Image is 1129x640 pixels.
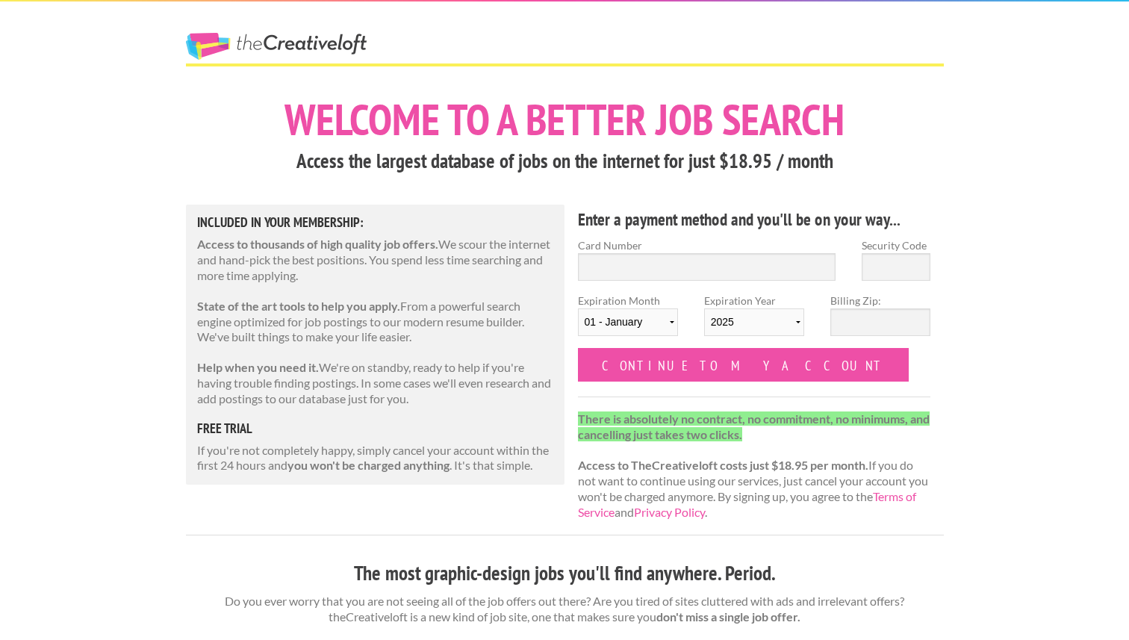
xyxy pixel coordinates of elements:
[197,443,554,474] p: If you're not completely happy, simply cancel your account within the first 24 hours and . It's t...
[197,299,400,313] strong: State of the art tools to help you apply.
[186,98,944,141] h1: Welcome to a better job search
[704,293,804,348] label: Expiration Year
[578,458,868,472] strong: Access to TheCreativeloft costs just $18.95 per month.
[578,411,931,521] p: If you do not want to continue using our services, just cancel your account you won't be charged ...
[656,609,800,624] strong: don't miss a single job offer.
[830,293,930,308] label: Billing Zip:
[578,237,836,253] label: Card Number
[578,308,678,336] select: Expiration Month
[578,348,909,382] input: Continue to my account
[634,505,705,519] a: Privacy Policy
[197,216,554,229] h5: Included in Your Membership:
[578,411,930,441] strong: There is absolutely no contract, no commitment, no minimums, and cancelling just takes two clicks.
[287,458,450,472] strong: you won't be charged anything
[578,489,916,519] a: Terms of Service
[186,559,944,588] h3: The most graphic-design jobs you'll find anywhere. Period.
[186,147,944,175] h3: Access the largest database of jobs on the internet for just $18.95 / month
[704,308,804,336] select: Expiration Year
[197,360,554,406] p: We're on standby, ready to help if you're having trouble finding postings. In some cases we'll ev...
[197,237,554,283] p: We scour the internet and hand-pick the best positions. You spend less time searching and more ti...
[197,299,554,345] p: From a powerful search engine optimized for job postings to our modern resume builder. We've buil...
[197,422,554,435] h5: free trial
[578,293,678,348] label: Expiration Month
[197,360,319,374] strong: Help when you need it.
[862,237,930,253] label: Security Code
[186,33,367,60] a: The Creative Loft
[197,237,438,251] strong: Access to thousands of high quality job offers.
[578,208,931,232] h4: Enter a payment method and you'll be on your way...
